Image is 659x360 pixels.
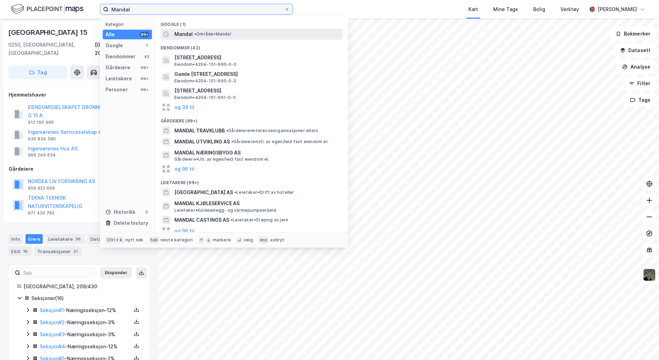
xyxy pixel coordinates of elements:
[40,343,65,349] a: Seksjon#4
[231,139,233,144] span: •
[174,157,270,162] span: Gårdeiere • Utl. av egen/leid fast eiendom el.
[40,307,64,313] a: Seksjon#1
[231,217,233,222] span: •
[493,5,518,13] div: Mine Tags
[28,120,54,125] div: 912 195 996
[144,54,149,59] div: 42
[8,234,23,244] div: Info
[174,149,340,157] span: MANDAL NÆRINGSBYGG AS
[174,95,236,100] span: Eiendom • 4204-151-661-0-0
[174,62,236,67] span: Eiendom • 4204-151-660-0-0
[231,139,328,144] span: Gårdeiere • Utl. av egen/leid fast eiendom el.
[72,248,79,255] div: 21
[40,319,65,325] a: Seksjon#2
[174,165,194,173] button: og 96 til
[140,76,149,81] div: 99+
[40,306,131,314] div: - Næringsseksjon - 12%
[623,77,656,90] button: Filter
[105,237,124,243] div: Ctrl + k
[625,327,659,360] div: Kontrollprogram for chat
[560,5,579,13] div: Verktøy
[105,86,128,94] div: Personer
[533,5,545,13] div: Bolig
[28,152,56,158] div: 966 246 634
[624,93,656,107] button: Tags
[100,267,132,278] button: Ekspander
[155,40,348,52] div: Eiendommer (42)
[105,63,130,72] div: Gårdeiere
[174,208,276,213] span: Leietaker • Kuldeanlegg- og varmepumpearbeid
[105,22,152,27] div: Kategori
[140,87,149,92] div: 99+
[8,247,32,256] div: ESG
[149,237,159,243] div: tab
[105,30,115,39] div: Alle
[258,237,269,243] div: esc
[174,103,194,111] button: og 39 til
[194,31,196,37] span: •
[598,5,637,13] div: [PERSON_NAME]
[174,53,340,62] span: [STREET_ADDRESS]
[40,330,131,339] div: - Næringsseksjon - 3%
[45,234,85,244] div: Leietakere
[105,74,132,83] div: Leietakere
[270,237,284,243] div: avbryt
[625,327,659,360] iframe: Chat Widget
[11,3,83,15] img: logo.f888ab2527a4732fd821a326f86c7f29.svg
[109,4,284,14] input: Søk på adresse, matrikkel, gårdeiere, leietakere eller personer
[88,234,122,244] div: Datasett
[231,217,288,223] span: Leietaker • Støping av jern
[174,227,194,235] button: og 96 til
[614,43,656,57] button: Datasett
[34,247,82,256] div: Transaksjoner
[234,190,294,195] span: Leietaker • Drift av hoteller
[28,186,55,191] div: 959 922 659
[174,127,225,135] span: MANDAL TRAVKLUBB
[9,165,150,173] div: Gårdeiere
[114,219,148,227] div: Delete history
[105,41,123,50] div: Google
[174,70,340,78] span: Gamle [STREET_ADDRESS]
[155,113,348,125] div: Gårdeiere (99+)
[174,216,229,224] span: MANDAL CASTINGS AS
[174,87,340,95] span: [STREET_ADDRESS]
[226,128,318,133] span: Gårdeiere • Interesseorganisasjoner ellers
[140,32,149,37] div: 99+
[40,342,131,351] div: - Næringsseksjon - 12%
[95,41,150,57] div: [GEOGRAPHIC_DATA], 209/430
[40,318,131,327] div: - Næringsseksjon - 3%
[468,5,478,13] div: Kart
[9,91,150,99] div: Hjemmelshaver
[28,210,54,216] div: 971 420 782
[20,268,96,278] input: Søk
[105,52,135,61] div: Eiendommer
[23,282,142,291] div: [GEOGRAPHIC_DATA], 209/430
[140,65,149,70] div: 99+
[8,27,89,38] div: [GEOGRAPHIC_DATA] 15
[244,237,253,243] div: velg
[174,188,233,197] span: [GEOGRAPHIC_DATA] AS
[26,234,43,244] div: Eiere
[161,237,193,243] div: neste kategori
[213,237,231,243] div: markere
[174,138,230,146] span: MANDAL UTVIKLING AS
[105,208,135,216] div: Historikk
[31,294,142,302] div: Seksjoner ( 16 )
[174,78,236,84] span: Eiendom • 4204-151-660-0-0
[22,248,29,255] div: 16
[28,136,56,142] div: 930 834 580
[8,66,68,79] button: Tag
[616,60,656,74] button: Analyse
[174,30,193,38] span: Mandal
[144,209,149,215] div: 3
[74,236,82,242] div: 36
[610,27,656,41] button: Bokmerker
[194,31,231,37] span: Område • Mandal
[125,237,144,243] div: nytt søk
[234,190,236,195] span: •
[8,41,95,57] div: 0250, [GEOGRAPHIC_DATA], [GEOGRAPHIC_DATA]
[144,43,149,48] div: 1
[40,331,65,337] a: Seksjon#3
[155,16,348,29] div: Google (1)
[643,268,656,281] img: 9k=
